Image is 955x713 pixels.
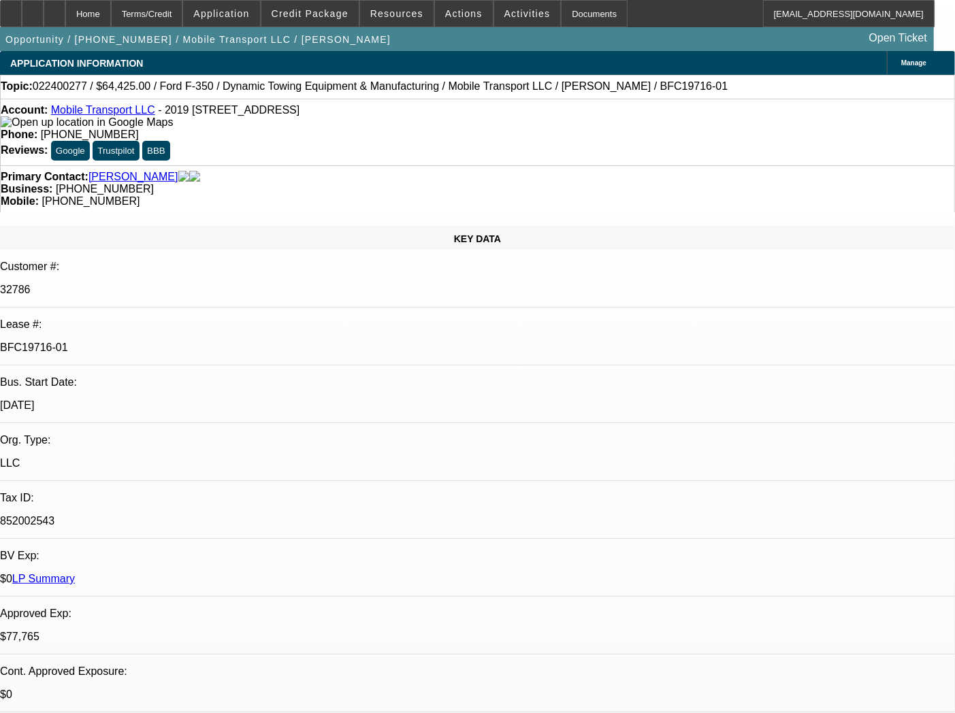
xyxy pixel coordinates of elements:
span: Activities [504,8,551,19]
button: Trustpilot [93,141,139,161]
button: Activities [494,1,561,27]
a: Open Ticket [864,27,933,50]
button: BBB [142,141,170,161]
span: KEY DATA [454,233,501,244]
strong: Mobile: [1,195,39,207]
img: linkedin-icon.png [189,171,200,183]
a: Mobile Transport LLC [51,104,155,116]
span: Resources [370,8,423,19]
span: [PHONE_NUMBER] [42,195,140,207]
span: 022400277 / $64,425.00 / Ford F-350 / Dynamic Towing Equipment & Manufacturing / Mobile Transport... [33,80,728,93]
a: LP Summary [12,573,75,584]
span: [PHONE_NUMBER] [41,129,139,140]
a: [PERSON_NAME] [88,171,178,183]
span: Opportunity / [PHONE_NUMBER] / Mobile Transport LLC / [PERSON_NAME] [5,34,391,45]
a: View Google Maps [1,116,173,128]
img: facebook-icon.png [178,171,189,183]
strong: Account: [1,104,48,116]
span: APPLICATION INFORMATION [10,58,143,69]
strong: Phone: [1,129,37,140]
span: Credit Package [272,8,349,19]
button: Google [51,141,90,161]
span: [PHONE_NUMBER] [56,183,154,195]
strong: Business: [1,183,52,195]
span: Application [193,8,249,19]
span: - 2019 [STREET_ADDRESS] [158,104,300,116]
strong: Primary Contact: [1,171,88,183]
span: Manage [901,59,926,67]
button: Application [183,1,259,27]
button: Actions [435,1,493,27]
span: Actions [445,8,483,19]
button: Resources [360,1,434,27]
button: Credit Package [261,1,359,27]
img: Open up location in Google Maps [1,116,173,129]
strong: Reviews: [1,144,48,156]
strong: Topic: [1,80,33,93]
